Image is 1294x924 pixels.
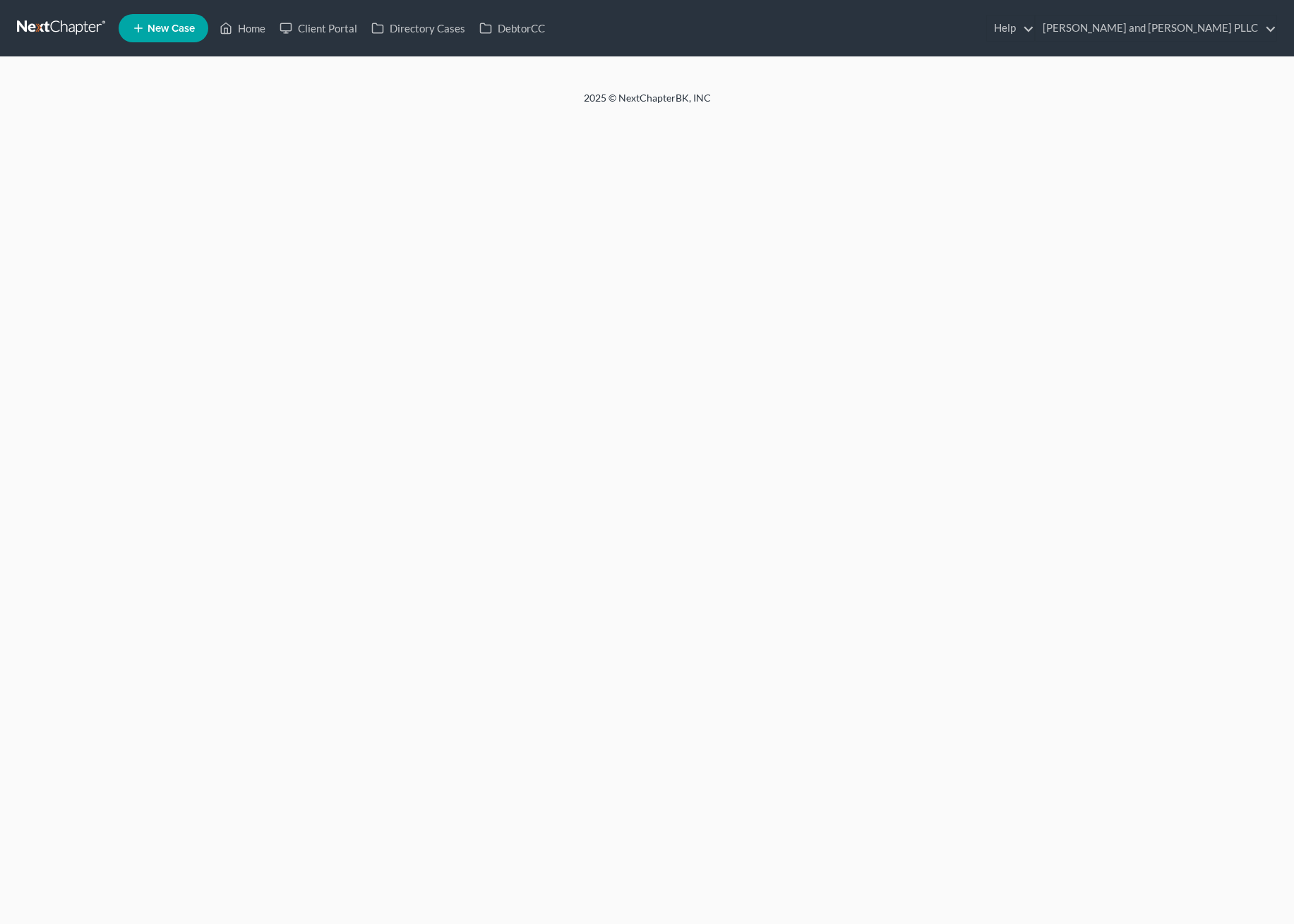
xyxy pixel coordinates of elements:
a: Home [212,16,272,41]
div: 2025 © NextChapterBK, INC [245,91,1050,116]
a: Directory Cases [364,16,472,41]
a: Help [987,16,1034,41]
new-legal-case-button: New Case [119,14,208,42]
a: DebtorCC [472,16,552,41]
a: [PERSON_NAME] and [PERSON_NAME] PLLC [1036,16,1276,41]
a: Client Portal [272,16,364,41]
